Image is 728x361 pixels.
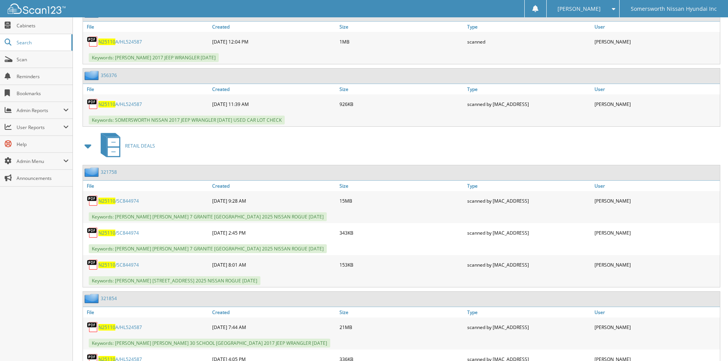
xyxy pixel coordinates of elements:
[89,212,327,221] span: Keywords: [PERSON_NAME] [PERSON_NAME] 7 GRANITE [GEOGRAPHIC_DATA] 2025 NISSAN ROGUE [DATE]
[465,193,593,208] div: scanned by [MAC_ADDRESS]
[593,22,720,32] a: User
[87,98,98,110] img: PDF.png
[338,84,465,94] a: Size
[465,319,593,335] div: scanned by [MAC_ADDRESS]
[210,193,338,208] div: [DATE] 9:28 AM
[84,71,101,80] img: folder2.png
[17,56,69,63] span: Scan
[210,319,338,335] div: [DATE] 7:44 AM
[17,22,69,29] span: Cabinets
[465,257,593,272] div: scanned by [MAC_ADDRESS]
[17,124,63,131] span: User Reports
[98,230,139,236] a: N25110/SC844974
[87,227,98,238] img: PDF.png
[89,339,330,348] span: Keywords: [PERSON_NAME] [PERSON_NAME] 30 SCHOOL [GEOGRAPHIC_DATA] 2017 JEEP WRANGLER [DATE]
[83,84,210,94] a: File
[89,53,219,62] span: Keywords: [PERSON_NAME] 2017 JEEP WRANGLER [DATE]
[83,181,210,191] a: File
[98,101,142,107] a: N25110A/HL524587
[593,181,720,191] a: User
[557,7,601,11] span: [PERSON_NAME]
[210,307,338,317] a: Created
[87,259,98,270] img: PDF.png
[593,257,720,272] div: [PERSON_NAME]
[98,198,115,204] span: N25110
[101,169,117,175] a: 321758
[338,22,465,32] a: Size
[98,39,115,45] span: N25110
[338,257,465,272] div: 153KB
[210,96,338,112] div: [DATE] 11:39 AM
[465,22,593,32] a: Type
[338,319,465,335] div: 21MB
[338,307,465,317] a: Size
[101,72,117,79] a: 356376
[87,195,98,207] img: PDF.png
[17,73,69,80] span: Reminders
[87,36,98,47] img: PDF.png
[465,307,593,317] a: Type
[689,324,728,361] iframe: Chat Widget
[17,141,69,148] span: Help
[89,276,260,285] span: Keywords: [PERSON_NAME] [STREET_ADDRESS] 2025 NISSAN ROGUE [DATE]
[17,107,63,114] span: Admin Reports
[593,319,720,335] div: [PERSON_NAME]
[338,225,465,240] div: 343KB
[89,244,327,253] span: Keywords: [PERSON_NAME] [PERSON_NAME] 7 GRANITE [GEOGRAPHIC_DATA] 2025 NISSAN ROGUE [DATE]
[338,181,465,191] a: Size
[338,96,465,112] div: 926KB
[96,131,155,161] a: RETAIL DEALS
[17,90,69,97] span: Bookmarks
[593,193,720,208] div: [PERSON_NAME]
[593,84,720,94] a: User
[593,307,720,317] a: User
[631,7,717,11] span: Somersworth Nissan Hyundai Inc
[98,324,115,331] span: N25110
[98,262,115,268] span: N25110
[210,181,338,191] a: Created
[17,175,69,181] span: Announcements
[98,324,142,331] a: N25110A/HL524587
[210,257,338,272] div: [DATE] 8:01 AM
[338,193,465,208] div: 15MB
[465,84,593,94] a: Type
[593,96,720,112] div: [PERSON_NAME]
[8,3,66,14] img: scan123-logo-white.svg
[98,39,142,45] a: N25110A/HL524587
[98,198,139,204] a: N25110/SC844974
[89,116,285,124] span: Keywords: SOMERSWORTH NISSAN 2017 JEEP WRANGLER [DATE] USED CAR LOT CHECK
[465,34,593,49] div: scanned
[210,225,338,240] div: [DATE] 2:45 PM
[465,181,593,191] a: Type
[338,34,465,49] div: 1MB
[83,22,210,32] a: File
[98,101,115,107] span: N25110
[98,262,139,268] a: N25110/SC844974
[210,22,338,32] a: Created
[593,34,720,49] div: [PERSON_NAME]
[87,321,98,333] img: PDF.png
[17,158,63,165] span: Admin Menu
[98,230,115,236] span: N25110
[101,295,117,302] a: 321854
[465,225,593,240] div: scanned by [MAC_ADDRESS]
[125,143,155,149] span: RETAIL DEALS
[465,96,593,112] div: scanned by [MAC_ADDRESS]
[593,225,720,240] div: [PERSON_NAME]
[17,39,68,46] span: Search
[210,84,338,94] a: Created
[83,307,210,317] a: File
[210,34,338,49] div: [DATE] 12:04 PM
[84,167,101,177] img: folder2.png
[84,294,101,303] img: folder2.png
